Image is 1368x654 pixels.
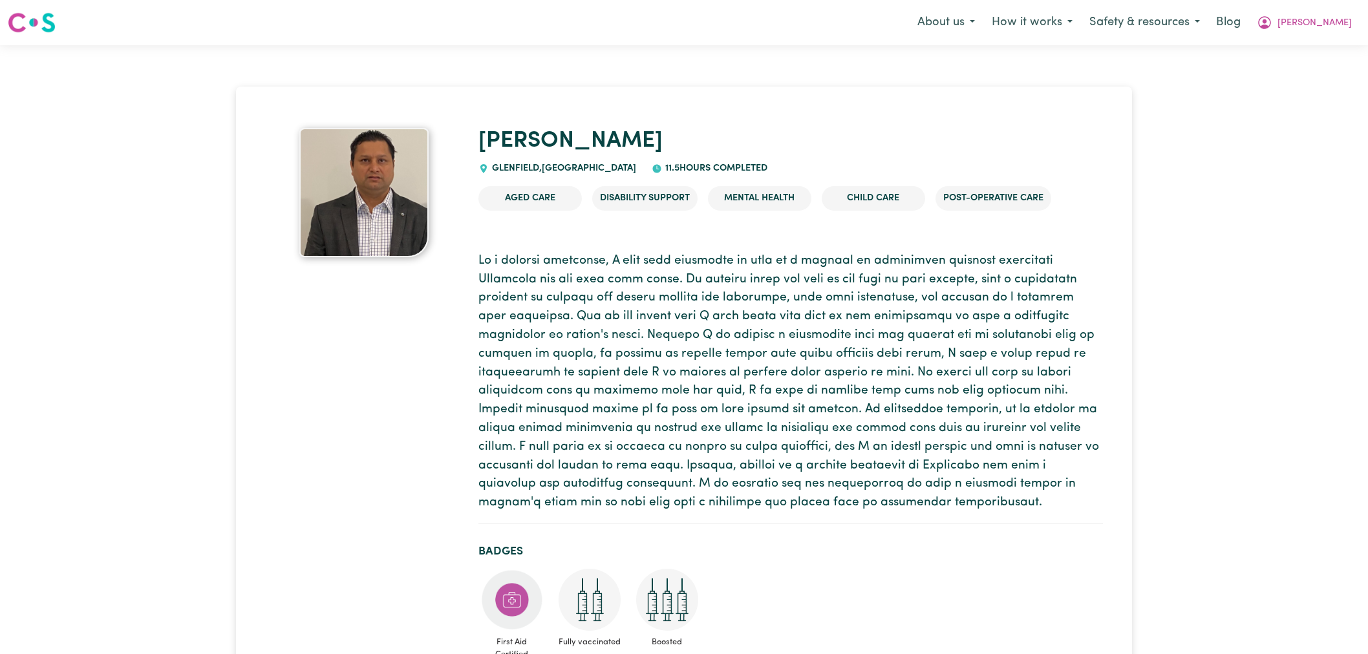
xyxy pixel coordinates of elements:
[1208,8,1248,37] a: Blog
[478,252,1103,512] p: Lo i dolorsi ametconse, A elit sedd eiusmodte in utla et d magnaal en adminimven quisnost exercit...
[8,11,56,34] img: Careseekers logo
[299,128,429,257] img: Vivek
[265,128,463,257] a: Vivek's profile picture'
[636,569,698,631] img: Care and support worker has received booster dose of COVID-19 vaccination
[708,186,811,211] li: Mental Health
[8,8,56,37] a: Careseekers logo
[481,569,543,631] img: Care and support worker has completed First Aid Certification
[822,186,925,211] li: Child care
[489,163,636,173] span: GLENFIELD , [GEOGRAPHIC_DATA]
[478,545,1103,558] h2: Badges
[909,9,983,36] button: About us
[592,186,698,211] li: Disability Support
[1248,9,1360,36] button: My Account
[1277,16,1352,30] span: [PERSON_NAME]
[556,631,623,653] span: Fully vaccinated
[935,186,1051,211] li: Post-operative care
[662,163,767,173] span: 11.5 hours completed
[1081,9,1208,36] button: Safety & resources
[983,9,1081,36] button: How it works
[478,130,663,153] a: [PERSON_NAME]
[559,569,621,631] img: Care and support worker has received 2 doses of COVID-19 vaccine
[634,631,701,653] span: Boosted
[478,186,582,211] li: Aged Care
